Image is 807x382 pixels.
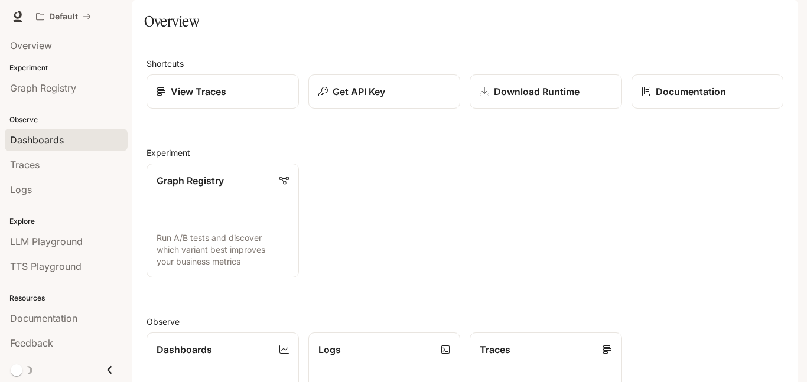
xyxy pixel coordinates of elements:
[318,342,341,357] p: Logs
[147,164,299,277] a: Graph RegistryRun A/B tests and discover which variant best improves your business metrics
[147,315,783,328] h2: Observe
[480,342,510,357] p: Traces
[157,232,289,267] p: Run A/B tests and discover which variant best improves your business metrics
[656,84,726,99] p: Documentation
[147,146,783,159] h2: Experiment
[470,74,622,109] a: Download Runtime
[494,84,580,99] p: Download Runtime
[333,84,385,99] p: Get API Key
[49,12,78,22] p: Default
[147,74,299,109] a: View Traces
[171,84,226,99] p: View Traces
[144,9,199,33] h1: Overview
[31,5,96,28] button: All workspaces
[308,74,461,109] button: Get API Key
[632,74,784,109] a: Documentation
[157,174,224,188] p: Graph Registry
[157,342,212,357] p: Dashboards
[147,57,783,70] h2: Shortcuts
